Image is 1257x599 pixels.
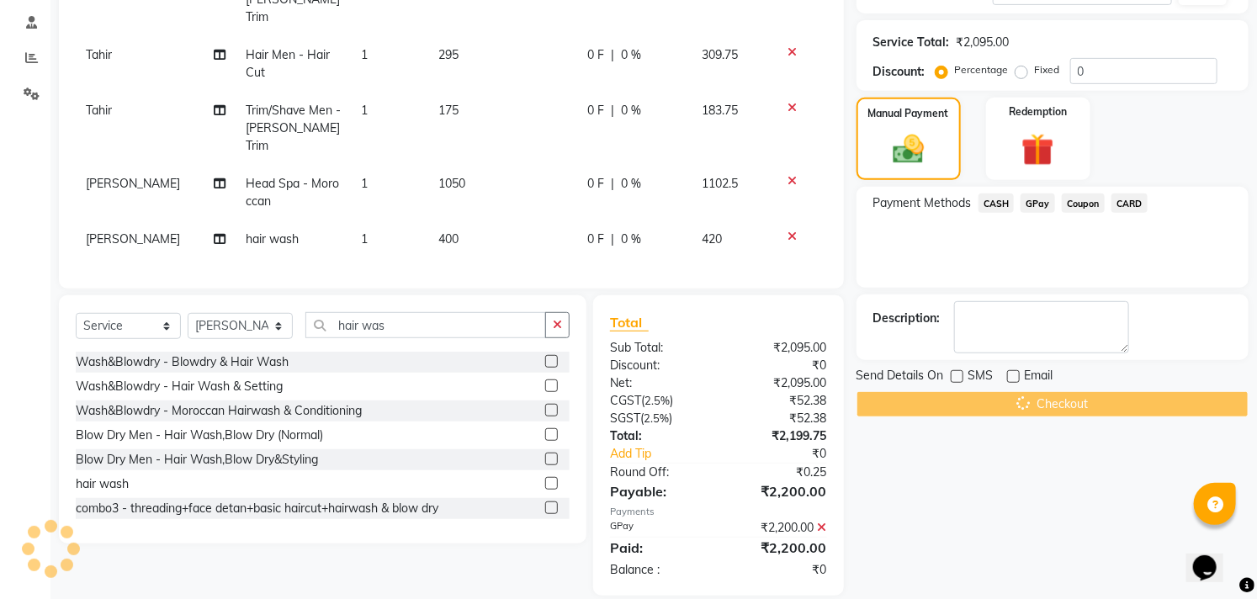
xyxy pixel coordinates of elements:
div: ₹2,200.00 [719,481,840,501]
span: SMS [968,367,994,388]
div: Blow Dry Men - Hair Wash,Blow Dry (Normal) [76,427,323,444]
span: Send Details On [857,367,944,388]
span: 309.75 [702,47,738,62]
span: 1 [361,103,368,118]
span: 295 [438,47,459,62]
div: Sub Total: [597,339,719,357]
div: ( ) [597,410,719,427]
a: Add Tip [597,445,739,463]
label: Fixed [1035,62,1060,77]
div: ₹0.25 [719,464,840,481]
span: [PERSON_NAME] [86,176,180,191]
div: Payable: [597,481,719,501]
div: Net: [597,374,719,392]
span: Tahir [86,47,112,62]
span: 1 [361,176,368,191]
span: 183.75 [702,103,738,118]
div: Wash&Blowdry - Blowdry & Hair Wash [76,353,289,371]
div: Description: [873,310,941,327]
div: ₹0 [739,445,840,463]
div: ₹2,095.00 [719,339,840,357]
img: _gift.svg [1011,130,1064,170]
div: ₹2,095.00 [719,374,840,392]
span: 0 F [587,46,604,64]
span: CARD [1111,193,1148,213]
div: Balance : [597,561,719,579]
span: Coupon [1062,193,1105,213]
span: Total [610,314,649,331]
span: | [611,231,614,248]
span: CGST [610,393,641,408]
div: Wash&Blowdry - Hair Wash & Setting [76,378,283,395]
div: ₹2,095.00 [957,34,1010,51]
div: Discount: [597,357,719,374]
span: 0 % [621,175,641,193]
span: 0 F [587,102,604,119]
span: 0 % [621,46,641,64]
span: 0 % [621,231,641,248]
div: combo3 - threading+face detan+basic haircut+hairwash & blow dry [76,500,438,517]
span: 1050 [438,176,465,191]
span: | [611,46,614,64]
span: hair wash [246,231,299,246]
span: | [611,175,614,193]
span: Head Spa - Moroccan [246,176,339,209]
div: ( ) [597,392,719,410]
div: ₹2,199.75 [719,427,840,445]
span: GPay [1021,193,1055,213]
span: 2.5% [644,394,670,407]
div: ₹2,200.00 [719,519,840,537]
span: Payment Methods [873,194,972,212]
span: Trim/Shave Men - [PERSON_NAME] Trim [246,103,341,153]
input: Search or Scan [305,312,546,338]
label: Redemption [1009,104,1067,119]
span: 420 [702,231,722,246]
div: Service Total: [873,34,950,51]
div: ₹0 [719,561,840,579]
span: | [611,102,614,119]
span: 0 F [587,175,604,193]
span: Tahir [86,103,112,118]
div: Total: [597,427,719,445]
div: Discount: [873,63,926,81]
div: ₹52.38 [719,410,840,427]
span: 0 % [621,102,641,119]
span: [PERSON_NAME] [86,231,180,246]
div: Blow Dry Men - Hair Wash,Blow Dry&Styling [76,451,318,469]
span: 1 [361,231,368,246]
div: Paid: [597,538,719,558]
div: ₹0 [719,357,840,374]
span: 400 [438,231,459,246]
div: GPay [597,519,719,537]
span: CASH [979,193,1015,213]
label: Manual Payment [868,106,949,121]
iframe: chat widget [1186,532,1240,582]
div: hair wash [76,475,129,493]
span: Hair Men - Hair Cut [246,47,330,80]
div: Round Off: [597,464,719,481]
span: SGST [610,411,640,426]
span: 0 F [587,231,604,248]
span: 2.5% [644,411,669,425]
div: Wash&Blowdry - Moroccan Hairwash & Conditioning [76,402,362,420]
span: 1 [361,47,368,62]
img: _cash.svg [883,131,934,167]
div: Payments [610,505,827,519]
span: Email [1025,367,1053,388]
span: 175 [438,103,459,118]
span: 1102.5 [702,176,738,191]
div: ₹52.38 [719,392,840,410]
div: ₹2,200.00 [719,538,840,558]
label: Percentage [955,62,1009,77]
